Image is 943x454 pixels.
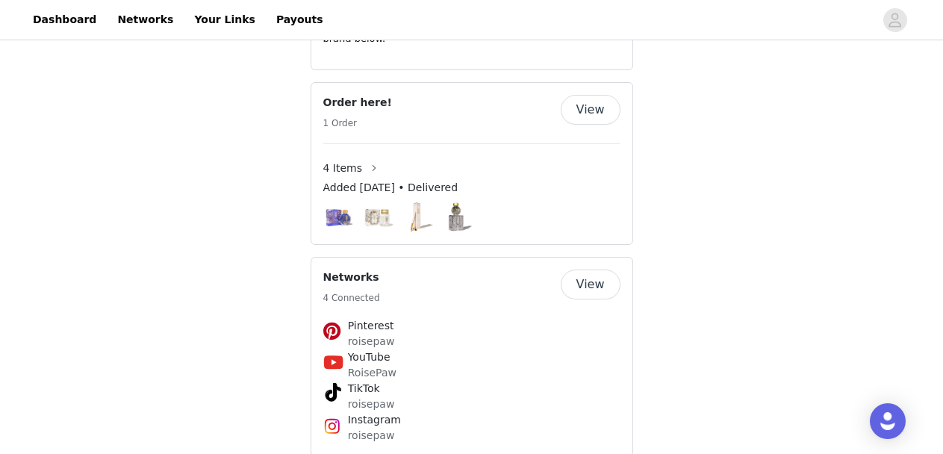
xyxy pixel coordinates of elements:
span: 4 Items [323,161,363,176]
span: Added [DATE] • Delivered [323,180,458,196]
button: View [561,270,620,299]
img: Bestiary Series | Granite Guardians [442,202,473,232]
h4: Pinterest [348,318,596,334]
img: Feathers and Fringe [363,202,393,232]
a: Your Links [185,3,264,37]
p: roisepaw [348,428,596,444]
p: roisepaw [348,334,596,349]
a: Dashboard [24,3,105,37]
img: The Joule Fountain Pen - Chantilly Lacewood [402,202,433,232]
h4: YouTube [348,349,596,365]
h4: Instagram [348,412,596,428]
div: avatar [888,8,902,32]
h4: Networks [323,270,380,285]
div: Open Intercom Messenger [870,403,906,439]
img: Instagram Icon [323,417,341,435]
img: Astral Blue Odyssey [323,202,354,232]
button: View [561,95,620,125]
h4: Order here! [323,95,392,111]
p: roisepaw [348,397,596,412]
h5: 1 Order [323,116,392,130]
p: RoisePaw [348,365,596,381]
div: Order here! [311,82,633,245]
h4: TikTok [348,381,596,397]
a: Networks [108,3,182,37]
a: Payouts [267,3,332,37]
h5: 4 Connected [323,291,380,305]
